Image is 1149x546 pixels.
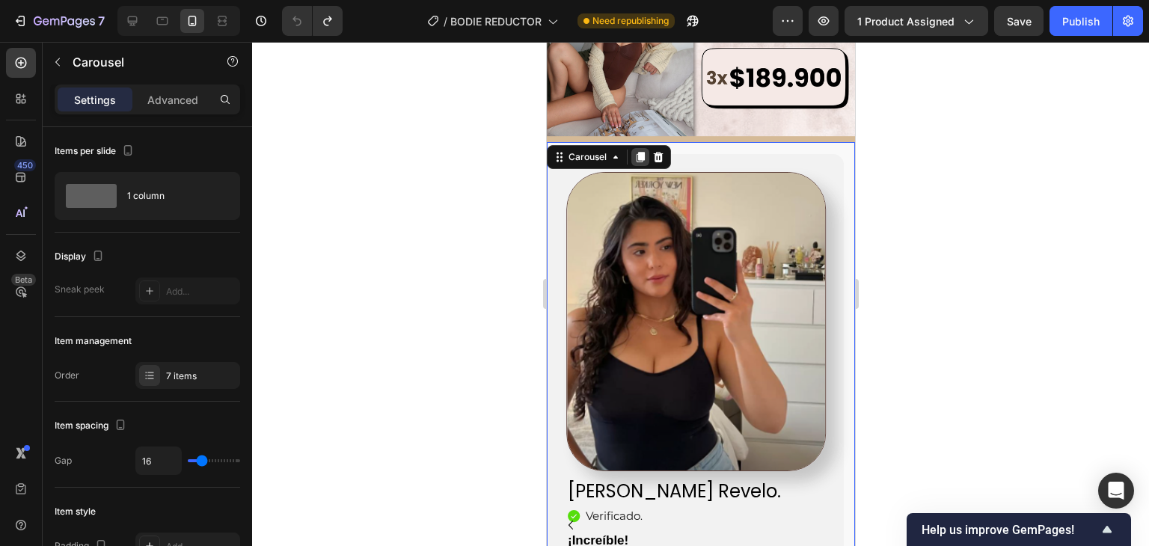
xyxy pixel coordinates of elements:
button: Publish [1050,6,1112,36]
span: / [444,13,447,29]
button: Save [994,6,1044,36]
div: Carousel [19,108,63,122]
p: Settings [74,92,116,108]
div: Publish [1062,13,1100,29]
p: Carousel [73,53,200,71]
div: 1 column [127,179,218,213]
div: Undo/Redo [282,6,343,36]
iframe: Design area [547,42,855,546]
p: 7 [98,12,105,30]
button: Show survey - Help us improve GemPages! [922,521,1116,539]
div: Display [55,247,107,267]
div: Sneak peek [55,283,105,296]
div: Beta [11,274,36,286]
div: Items per slide [55,141,137,162]
div: Item spacing [55,416,129,436]
p: Advanced [147,92,198,108]
div: 450 [14,159,36,171]
span: Need republishing [592,14,669,28]
button: 7 [6,6,111,36]
div: 7 items [166,369,236,383]
span: Save [1007,15,1032,28]
div: Item style [55,505,96,518]
span: BODIE REDUCTOR [450,13,542,29]
div: Item management [55,334,132,348]
div: Order [55,369,79,382]
div: Open Intercom Messenger [1098,473,1134,509]
button: 1 product assigned [845,6,988,36]
input: Auto [136,447,181,474]
span: Help us improve GemPages! [922,523,1098,537]
div: Gap [55,454,72,467]
span: 1 product assigned [857,13,955,29]
strong: ¡Increíble! [21,491,82,506]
